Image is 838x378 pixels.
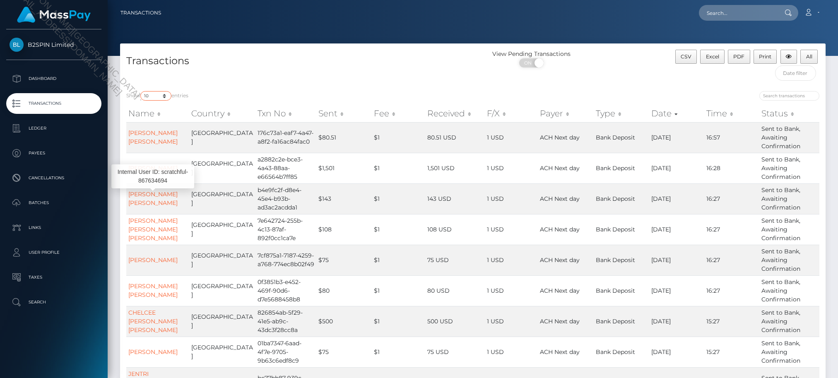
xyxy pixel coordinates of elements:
[189,275,255,306] td: [GEOGRAPHIC_DATA]
[540,226,580,233] span: ACH Next day
[6,292,101,313] a: Search
[372,105,425,122] th: Fee: activate to sort column ascending
[540,134,580,141] span: ACH Next day
[518,58,539,67] span: ON
[189,306,255,337] td: [GEOGRAPHIC_DATA]
[255,337,316,367] td: 01ba7347-6aad-4f7e-9705-9b63c6edf8c9
[425,245,485,275] td: 75 USD
[806,53,812,60] span: All
[6,193,101,213] a: Batches
[759,275,819,306] td: Sent to Bank, Awaiting Confirmation
[10,197,98,209] p: Batches
[425,183,485,214] td: 143 USD
[699,5,777,21] input: Search...
[594,153,649,183] td: Bank Deposit
[754,50,777,64] button: Print
[120,4,161,22] a: Transactions
[704,275,759,306] td: 16:27
[316,306,372,337] td: $500
[704,306,759,337] td: 15:27
[316,122,372,153] td: $80.51
[111,164,194,188] div: Internal User ID: scratchful-867634694
[649,122,704,153] td: [DATE]
[10,147,98,159] p: Payees
[128,129,178,145] a: [PERSON_NAME] [PERSON_NAME]
[425,153,485,183] td: 1,501 USD
[594,122,649,153] td: Bank Deposit
[425,214,485,245] td: 108 USD
[255,245,316,275] td: 7cf875a1-7187-4259-a768-774ec8b02f49
[649,275,704,306] td: [DATE]
[485,337,538,367] td: 1 USD
[759,183,819,214] td: Sent to Bank, Awaiting Confirmation
[372,153,425,183] td: $1
[649,183,704,214] td: [DATE]
[255,214,316,245] td: 7e642724-255b-4c13-87af-892f0cc1ca7e
[372,183,425,214] td: $1
[759,214,819,245] td: Sent to Bank, Awaiting Confirmation
[189,183,255,214] td: [GEOGRAPHIC_DATA]
[425,337,485,367] td: 75 USD
[485,183,538,214] td: 1 USD
[128,256,178,264] a: [PERSON_NAME]
[540,348,580,356] span: ACH Next day
[372,122,425,153] td: $1
[759,245,819,275] td: Sent to Bank, Awaiting Confirmation
[126,91,188,101] label: Show entries
[316,105,372,122] th: Sent: activate to sort column ascending
[372,337,425,367] td: $1
[759,306,819,337] td: Sent to Bank, Awaiting Confirmation
[10,172,98,184] p: Cancellations
[189,337,255,367] td: [GEOGRAPHIC_DATA]
[425,275,485,306] td: 80 USD
[704,153,759,183] td: 16:28
[594,105,649,122] th: Type: activate to sort column ascending
[704,105,759,122] th: Time: activate to sort column ascending
[649,214,704,245] td: [DATE]
[10,72,98,85] p: Dashboard
[594,306,649,337] td: Bank Deposit
[485,122,538,153] td: 1 USD
[759,337,819,367] td: Sent to Bank, Awaiting Confirmation
[704,122,759,153] td: 16:57
[485,275,538,306] td: 1 USD
[128,217,178,242] a: [PERSON_NAME] [PERSON_NAME] [PERSON_NAME]
[594,337,649,367] td: Bank Deposit
[700,50,725,64] button: Excel
[10,271,98,284] p: Taxes
[255,105,316,122] th: Txn No: activate to sort column ascending
[6,118,101,139] a: Ledger
[6,93,101,114] a: Transactions
[759,53,771,60] span: Print
[372,275,425,306] td: $1
[126,54,467,68] h4: Transactions
[704,337,759,367] td: 15:27
[10,122,98,135] p: Ledger
[6,217,101,238] a: Links
[704,245,759,275] td: 16:27
[800,50,818,64] button: All
[372,306,425,337] td: $1
[775,65,816,81] input: Date filter
[372,245,425,275] td: $1
[10,38,24,52] img: B2SPIN Limited
[140,91,171,101] select: Showentries
[316,214,372,245] td: $108
[316,337,372,367] td: $75
[759,91,819,101] input: Search transactions
[255,275,316,306] td: 0f3851b3-e452-469f-90d6-d7e5688458b8
[649,153,704,183] td: [DATE]
[10,222,98,234] p: Links
[485,105,538,122] th: F/X: activate to sort column ascending
[780,50,797,64] button: Column visibility
[485,214,538,245] td: 1 USD
[485,306,538,337] td: 1 USD
[759,105,819,122] th: Status: activate to sort column ascending
[10,97,98,110] p: Transactions
[316,153,372,183] td: $1,501
[473,50,590,58] div: View Pending Transactions
[425,306,485,337] td: 500 USD
[128,348,178,356] a: [PERSON_NAME]
[675,50,697,64] button: CSV
[649,306,704,337] td: [DATE]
